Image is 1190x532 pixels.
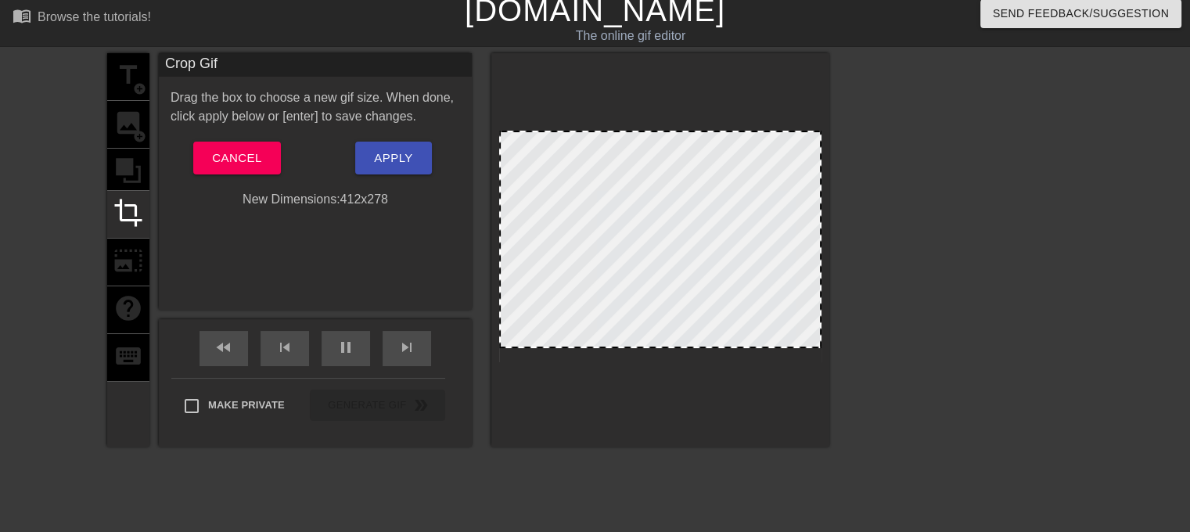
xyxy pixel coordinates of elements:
[212,148,261,168] span: Cancel
[404,27,857,45] div: The online gif editor
[159,53,472,77] div: Crop Gif
[13,6,151,31] a: Browse the tutorials!
[397,338,416,357] span: skip_next
[214,338,233,357] span: fast_rewind
[355,142,431,174] button: Apply
[336,338,355,357] span: pause
[193,142,280,174] button: Cancel
[13,6,31,25] span: menu_book
[113,198,143,228] span: crop
[993,4,1169,23] span: Send Feedback/Suggestion
[208,397,285,413] span: Make Private
[374,148,412,168] span: Apply
[159,88,472,126] div: Drag the box to choose a new gif size. When done, click apply below or [enter] to save changes.
[159,190,472,209] div: New Dimensions: 412 x 278
[38,10,151,23] div: Browse the tutorials!
[275,338,294,357] span: skip_previous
